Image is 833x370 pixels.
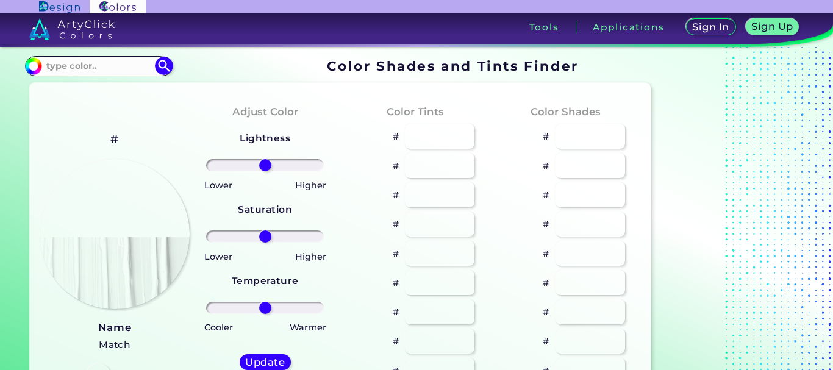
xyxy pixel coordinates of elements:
p: Cooler [204,320,233,335]
h4: Color Shades [531,103,601,121]
p: # [393,217,399,232]
p: # [543,334,549,349]
h1: Color Shades and Tints Finder [327,57,579,75]
p: # [543,129,549,144]
h5: Sign In [693,23,728,32]
p: Lower [204,249,232,264]
a: Sign In [687,19,734,35]
img: ArtyClick Design logo [39,1,80,13]
p: # [393,158,399,173]
h3: Applications [593,23,664,32]
p: # [393,334,399,349]
p: Lower [204,178,232,193]
a: Name Match [98,319,132,354]
h5: Update [246,357,284,367]
h5: Sign Up [753,22,792,32]
h3: Name [98,321,132,335]
p: # [543,305,549,319]
p: Higher [295,178,326,193]
p: Warmer [290,320,326,335]
img: icon search [155,57,173,75]
h4: Adjust Color [232,103,298,121]
p: # [393,188,399,202]
p: # [543,217,549,232]
h2: # [110,132,119,148]
h3: Tools [529,23,559,32]
img: paint_stamp_2_half.png [40,159,190,309]
h4: Color Tints [387,103,444,121]
p: # [393,276,399,290]
input: type color.. [42,58,156,74]
p: # [393,246,399,261]
a: Sign Up [747,19,798,35]
strong: Saturation [238,204,292,215]
p: # [543,276,549,290]
strong: Temperature [232,275,299,286]
p: # [393,129,399,144]
p: # [543,158,549,173]
strong: Lightness [240,132,290,144]
p: # [543,188,549,202]
h5: Match [98,337,132,353]
p: Higher [295,249,326,264]
p: # [393,305,399,319]
img: logo_artyclick_colors_white.svg [29,18,115,40]
p: # [543,246,549,261]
